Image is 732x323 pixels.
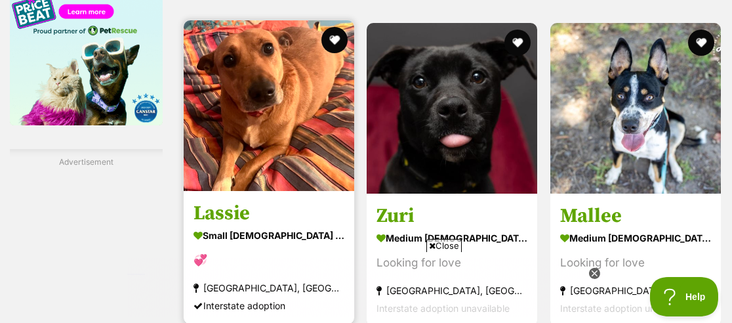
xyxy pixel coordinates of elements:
[505,30,531,56] button: favourite
[650,277,719,316] iframe: Help Scout Beacon - Open
[193,201,344,226] h3: Lassie
[193,226,344,245] strong: small [DEMOGRAPHIC_DATA] Dog
[127,257,605,316] iframe: Advertisement
[376,228,527,248] strong: medium [DEMOGRAPHIC_DATA] Dog
[367,23,537,194] img: Zuri - Staffordshire Bull Terrier Dog
[560,282,711,299] strong: [GEOGRAPHIC_DATA], [GEOGRAPHIC_DATA]
[560,303,693,314] span: Interstate adoption unavailable
[688,30,714,56] button: favourite
[560,228,711,248] strong: medium [DEMOGRAPHIC_DATA] Dog
[550,23,721,194] img: Mallee - Australian Kelpie Dog
[426,239,462,252] span: Close
[321,27,348,53] button: favourite
[560,254,711,272] div: Looking for love
[560,204,711,228] h3: Mallee
[376,204,527,228] h3: Zuri
[184,20,354,191] img: Lassie - Mixed Dog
